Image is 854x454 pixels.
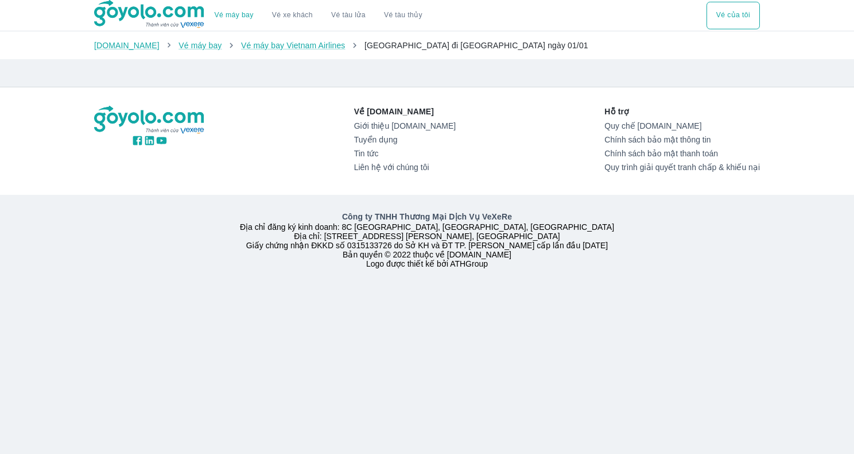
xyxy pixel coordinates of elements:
[354,135,456,144] a: Tuyển dụng
[604,106,760,117] p: Hỗ trợ
[375,2,432,29] button: Vé tàu thủy
[354,149,456,158] a: Tin tức
[707,2,760,29] button: Vé của tôi
[215,11,254,20] a: Vé máy bay
[322,2,375,29] a: Vé tàu lửa
[94,106,205,134] img: logo
[364,41,588,50] span: [GEOGRAPHIC_DATA] đi [GEOGRAPHIC_DATA] ngày 01/01
[354,121,456,130] a: Giới thiệu [DOMAIN_NAME]
[604,149,760,158] a: Chính sách bảo mật thanh toán
[205,2,432,29] div: choose transportation mode
[96,211,758,222] p: Công ty TNHH Thương Mại Dịch Vụ VeXeRe
[354,106,456,117] p: Về [DOMAIN_NAME]
[604,135,760,144] a: Chính sách bảo mật thông tin
[604,163,760,172] a: Quy trình giải quyết tranh chấp & khiếu nại
[241,41,346,50] a: Vé máy bay Vietnam Airlines
[272,11,313,20] a: Vé xe khách
[354,163,456,172] a: Liên hệ với chúng tôi
[604,121,760,130] a: Quy chế [DOMAIN_NAME]
[94,40,760,51] nav: breadcrumb
[94,41,160,50] a: [DOMAIN_NAME]
[178,41,222,50] a: Vé máy bay
[87,211,767,268] div: Địa chỉ đăng ký kinh doanh: 8C [GEOGRAPHIC_DATA], [GEOGRAPHIC_DATA], [GEOGRAPHIC_DATA] Địa chỉ: [...
[707,2,760,29] div: choose transportation mode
